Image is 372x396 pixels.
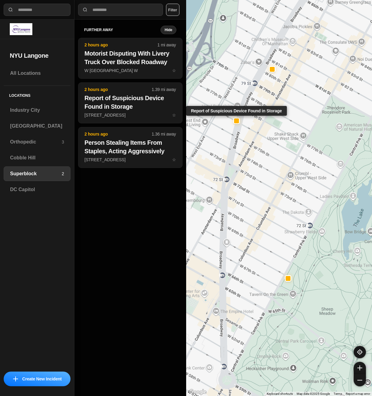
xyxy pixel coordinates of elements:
a: [GEOGRAPHIC_DATA] [4,119,70,133]
h5: further away [84,27,161,32]
span: star [172,68,176,73]
p: 3 [62,139,64,145]
a: 2 hours ago1.39 mi awayReport of Suspicious Device Found in Storage[STREET_ADDRESS]star [78,112,182,118]
button: Report of Suspicious Device Found in Storage [233,117,240,124]
a: Orthopedic3 [4,135,70,149]
button: iconCreate New Incident [4,372,70,386]
h2: NYU Langone [10,51,64,60]
button: zoom-in [354,362,366,374]
p: 1.39 mi away [152,86,176,93]
span: star [172,113,176,118]
p: [STREET_ADDRESS] [85,112,176,118]
a: 2 hours ago1 mi awayMotorist Disputing With Livery Truck Over Blocked RoadwayW [GEOGRAPHIC_DATA] ... [78,68,182,73]
img: search [82,7,88,13]
h3: Orthopedic [10,138,62,146]
a: Report a map error [346,392,370,395]
a: Open this area in Google Maps (opens a new window) [188,388,208,396]
button: 2 hours ago1.39 mi awayReport of Suspicious Device Found in Storage[STREET_ADDRESS]star [78,82,182,123]
img: search [8,7,14,13]
button: Filter [166,4,179,16]
a: Industry City [4,103,70,118]
p: 2 hours ago [85,131,152,137]
p: W [GEOGRAPHIC_DATA] W [85,67,176,74]
h3: All Locations [10,70,64,77]
h3: DC Capitol [10,186,64,193]
p: 2 hours ago [85,86,152,93]
h2: Person Stealing Items From Staples, Acting Aggressively [85,138,176,155]
small: Hide [164,27,172,32]
button: Keyboard shortcuts [267,392,293,396]
p: 1.36 mi away [152,131,176,137]
a: Superblock2 [4,166,70,181]
div: Report of Suspicious Device Found in Storage [186,106,287,115]
button: zoom-out [354,374,366,386]
a: All Locations [4,66,70,81]
h3: Superblock [10,170,62,177]
button: 2 hours ago1 mi awayMotorist Disputing With Livery Truck Over Blocked RoadwayW [GEOGRAPHIC_DATA] ... [78,38,182,79]
img: icon [13,376,18,381]
p: 2 [62,171,64,177]
p: 1 mi away [157,42,176,48]
span: Map data ©2025 Google [297,392,330,395]
h2: Motorist Disputing With Livery Truck Over Blocked Roadway [85,49,176,66]
a: 2 hours ago1.36 mi awayPerson Stealing Items From Staples, Acting Aggressively[STREET_ADDRESS]star [78,157,182,162]
img: zoom-out [357,378,362,383]
p: Create New Incident [22,376,62,382]
img: Google [188,388,208,396]
a: DC Capitol [4,182,70,197]
h2: Report of Suspicious Device Found in Storage [85,94,176,111]
button: Hide [161,26,176,34]
a: Cobble Hill [4,151,70,165]
h5: Locations [4,86,70,103]
img: zoom-in [357,365,362,370]
h3: Cobble Hill [10,154,64,162]
p: 2 hours ago [85,42,157,48]
span: star [172,157,176,162]
h3: Industry City [10,107,64,114]
img: logo [10,23,32,35]
p: [STREET_ADDRESS] [85,157,176,163]
img: recenter [357,349,363,355]
h3: [GEOGRAPHIC_DATA] [10,122,64,130]
button: 2 hours ago1.36 mi awayPerson Stealing Items From Staples, Acting Aggressively[STREET_ADDRESS]star [78,127,182,168]
a: Terms (opens in new tab) [334,392,342,395]
button: recenter [354,346,366,358]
